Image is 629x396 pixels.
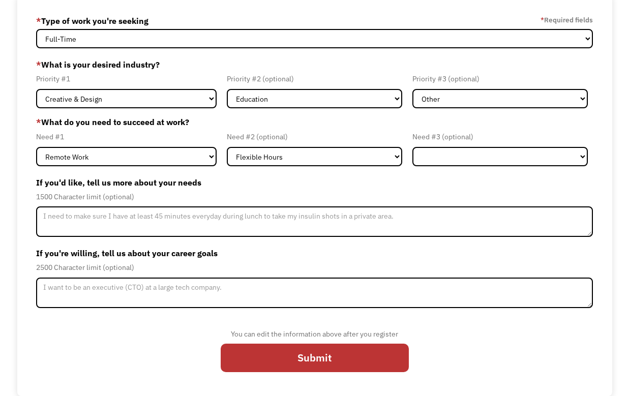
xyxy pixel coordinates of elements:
[36,73,217,85] div: Priority #1
[36,261,593,273] div: 2500 Character limit (optional)
[412,131,588,143] div: Need #3 (optional)
[36,131,217,143] div: Need #1
[221,328,409,340] div: You can edit the information above after you register
[36,174,593,191] label: If you'd like, tell us more about your needs
[412,73,588,85] div: Priority #3 (optional)
[36,56,593,73] label: What is your desired industry?
[36,13,593,380] form: Member-Update-Form-Step2
[36,191,593,203] div: 1500 Character limit (optional)
[36,116,593,128] label: What do you need to succeed at work?
[227,131,402,143] div: Need #2 (optional)
[36,13,148,29] label: Type of work you're seeking
[227,73,402,85] div: Priority #2 (optional)
[36,245,593,261] label: If you're willing, tell us about your career goals
[221,344,409,372] input: Submit
[541,14,593,26] label: Required fields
